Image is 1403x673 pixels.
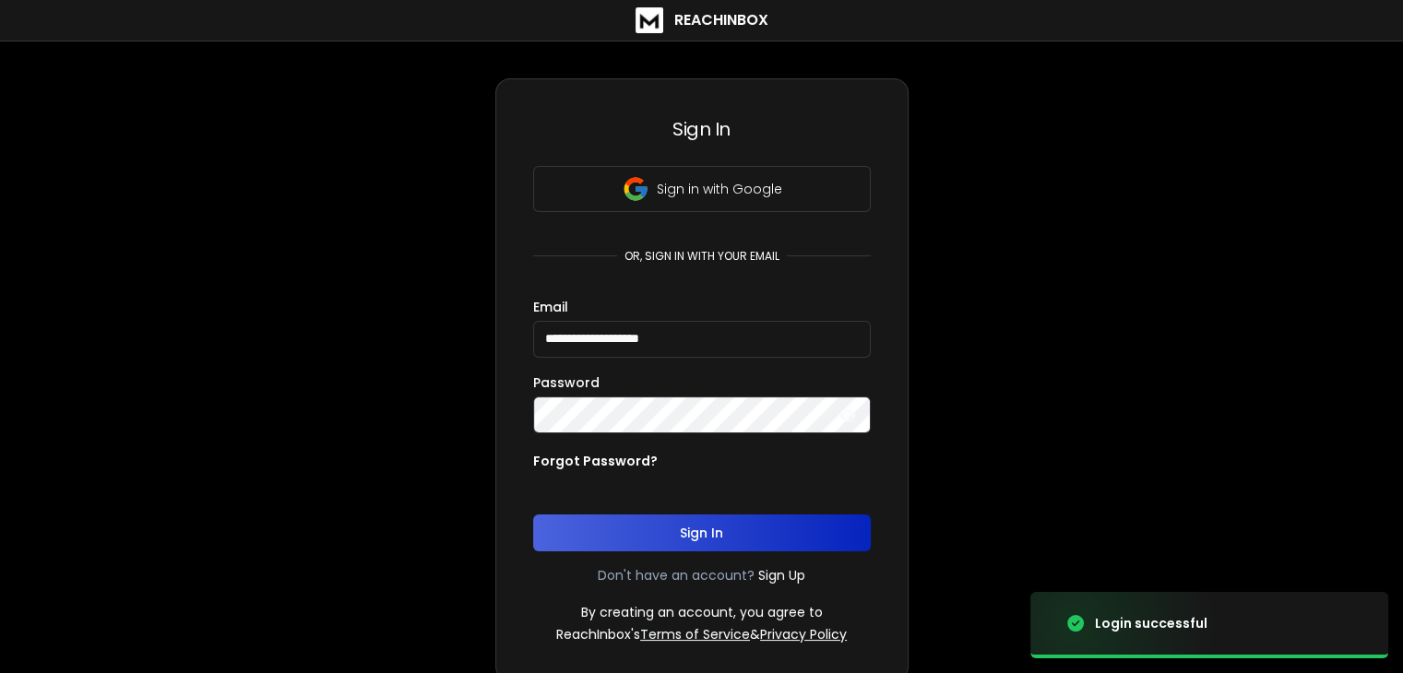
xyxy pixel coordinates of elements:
[636,7,768,33] a: ReachInbox
[636,7,663,33] img: logo
[533,452,658,470] p: Forgot Password?
[533,514,871,551] button: Sign In
[598,566,755,584] p: Don't have an account?
[533,166,871,212] button: Sign in with Google
[533,376,600,389] label: Password
[640,625,750,643] a: Terms of Service
[556,625,847,643] p: ReachInbox's &
[617,249,787,264] p: or, sign in with your email
[758,566,805,584] a: Sign Up
[760,625,847,643] a: Privacy Policy
[581,603,823,621] p: By creating an account, you agree to
[674,9,768,31] h1: ReachInbox
[1095,614,1207,632] div: Login successful
[657,180,782,198] p: Sign in with Google
[533,301,568,313] label: Email
[533,116,871,142] h3: Sign In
